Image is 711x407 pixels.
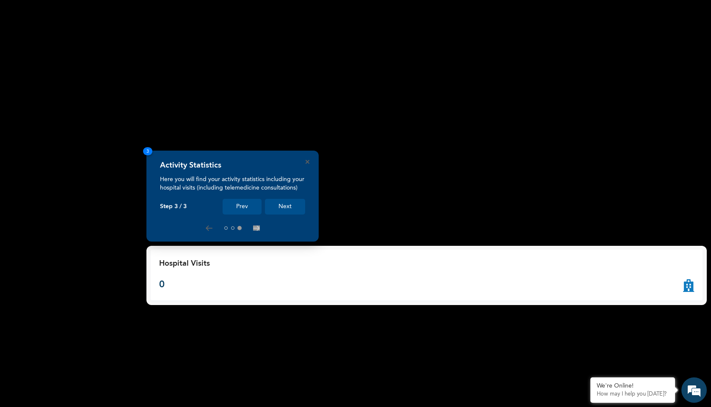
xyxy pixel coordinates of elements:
[83,287,162,313] div: FAQs
[44,47,142,58] div: Chat with us now
[597,382,669,390] div: We're Online!
[597,391,669,398] p: How may I help you today?
[160,161,221,170] h4: Activity Statistics
[223,199,262,214] button: Prev
[143,147,152,155] span: 3
[306,160,309,164] button: Close
[160,175,305,192] p: Here you will find your activity statistics including your hospital visits (including telemedicin...
[4,302,83,308] span: Conversation
[16,42,34,63] img: d_794563401_company_1708531726252_794563401
[160,203,187,210] p: Step 3 / 3
[159,278,210,292] p: 0
[159,258,210,269] p: Hospital Visits
[4,257,161,287] textarea: Type your message and hit 'Enter'
[139,4,159,25] div: Minimize live chat window
[265,199,305,214] button: Next
[49,120,117,205] span: We're online!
